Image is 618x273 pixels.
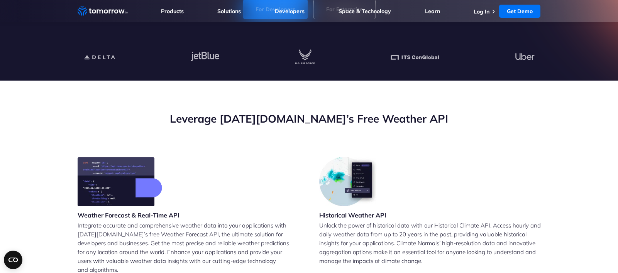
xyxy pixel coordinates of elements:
[275,8,305,15] a: Developers
[4,251,22,269] button: Open CMP widget
[78,5,128,17] a: Home link
[474,8,489,15] a: Log In
[339,8,391,15] a: Space & Technology
[499,5,540,18] a: Get Demo
[319,211,386,219] h3: Historical Weather API
[161,8,184,15] a: Products
[217,8,241,15] a: Solutions
[78,211,179,219] h3: Weather Forecast & Real-Time API
[319,221,541,265] p: Unlock the power of historical data with our Historical Climate API. Access hourly and daily weat...
[78,111,541,126] h2: Leverage [DATE][DOMAIN_NAME]’s Free Weather API
[425,8,440,15] a: Learn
